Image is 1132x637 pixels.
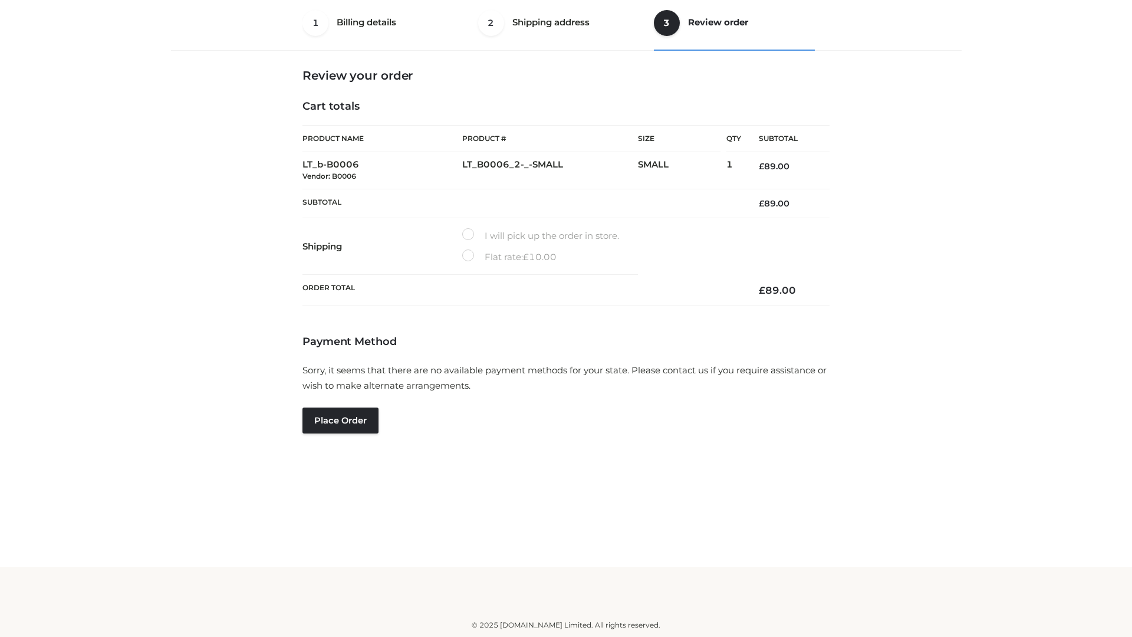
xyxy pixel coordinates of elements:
small: Vendor: B0006 [302,172,356,180]
span: £ [759,284,765,296]
label: Flat rate: [462,249,557,265]
th: Subtotal [741,126,830,152]
span: £ [523,251,529,262]
span: £ [759,198,764,209]
td: SMALL [638,152,726,189]
label: I will pick up the order in store. [462,228,619,244]
td: LT_B0006_2-_-SMALL [462,152,638,189]
button: Place order [302,408,379,434]
div: © 2025 [DOMAIN_NAME] Limited. All rights reserved. [175,619,957,631]
th: Product # [462,125,638,152]
span: Sorry, it seems that there are no available payment methods for your state. Please contact us if ... [302,365,827,391]
h3: Review your order [302,68,830,83]
bdi: 89.00 [759,284,796,296]
bdi: 89.00 [759,198,789,209]
bdi: 89.00 [759,161,789,172]
th: Qty [726,125,741,152]
h4: Payment Method [302,336,830,349]
th: Product Name [302,125,462,152]
th: Shipping [302,218,462,275]
th: Size [638,126,720,152]
span: £ [759,161,764,172]
h4: Cart totals [302,100,830,113]
th: Order Total [302,275,741,306]
td: 1 [726,152,741,189]
bdi: 10.00 [523,251,557,262]
td: LT_b-B0006 [302,152,462,189]
th: Subtotal [302,189,741,218]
